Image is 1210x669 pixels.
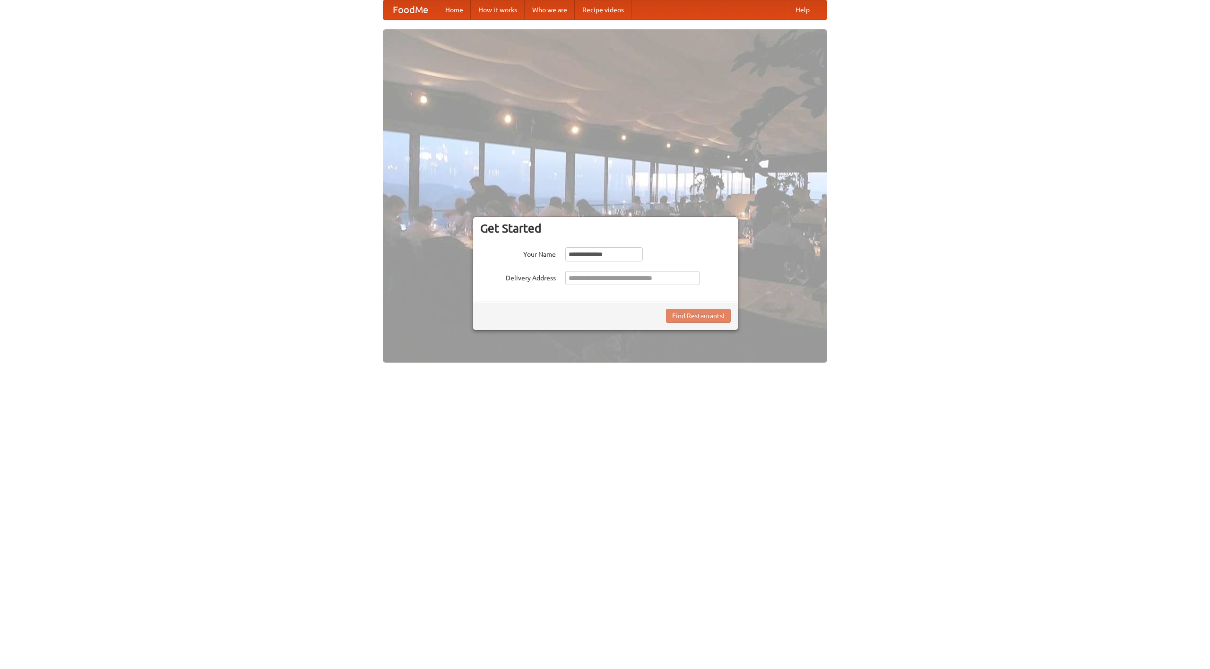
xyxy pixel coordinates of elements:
a: FoodMe [383,0,438,19]
label: Your Name [480,247,556,259]
a: Recipe videos [575,0,631,19]
a: Home [438,0,471,19]
a: How it works [471,0,525,19]
label: Delivery Address [480,271,556,283]
a: Help [788,0,817,19]
h3: Get Started [480,221,731,235]
button: Find Restaurants! [666,309,731,323]
a: Who we are [525,0,575,19]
